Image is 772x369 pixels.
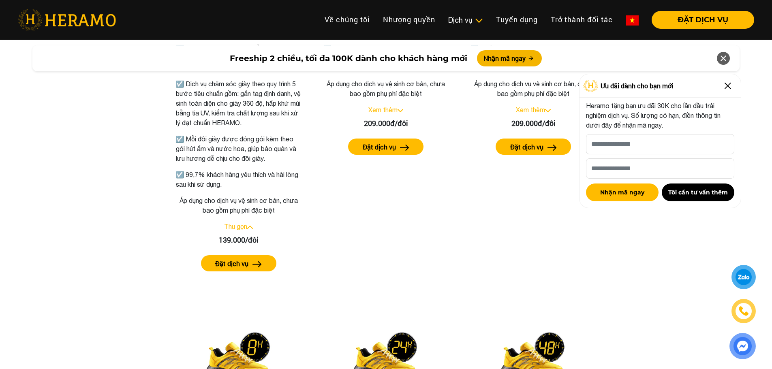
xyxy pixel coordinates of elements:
[247,226,253,229] img: arrow_up.svg
[721,79,734,92] img: Close
[448,15,483,26] div: Dịch vụ
[516,106,545,113] a: Xem thêm
[601,81,673,91] span: Ưu đãi dành cho bạn mới
[176,134,302,163] p: ☑️ Mỗi đôi giày được đóng gói kèm theo gói hút ẩm và nước hoa, giúp bảo quản và lưu hương dễ chịu...
[652,11,754,29] button: ĐẶT DỊCH VỤ
[176,170,302,189] p: ☑️ 99,7% khách hàng yêu thích và hài lòng sau khi sử dụng.
[322,118,451,129] div: 209.000đ/đôi
[176,79,302,128] p: ☑️ Dịch vụ chăm sóc giày theo quy trình 5 bước tiêu chuẩn gồm: gắn tag định danh, vệ sinh toàn di...
[469,79,598,98] p: Áp dụng cho dịch vụ vệ sinh cơ bản, chưa bao gồm phụ phí đặc biệt
[477,50,542,66] button: Nhận mã ngay
[490,11,544,28] a: Tuyển dụng
[363,142,396,152] label: Đặt dịch vụ
[475,17,483,25] img: subToggleIcon
[322,139,451,155] a: Đặt dịch vụ arrow
[738,305,749,317] img: phone-icon
[368,106,398,113] a: Xem thêm
[174,235,303,245] div: 139.000/đôi
[398,109,403,112] img: arrow_down.svg
[510,142,543,152] label: Đặt dịch vụ
[348,139,423,155] button: Đặt dịch vụ
[583,80,599,92] img: Logo
[252,261,262,267] img: arrow
[322,79,451,98] p: Áp dụng cho dịch vụ vệ sinh cơ bản, chưa bao gồm phụ phí đặc biệt
[376,11,442,28] a: Nhượng quyền
[547,145,557,151] img: arrow
[626,15,639,26] img: vn-flag.png
[544,11,619,28] a: Trở thành đối tác
[586,183,659,201] button: Nhận mã ngay
[224,223,247,230] a: Thu gọn
[645,16,754,23] a: ĐẶT DỊCH VỤ
[174,255,303,271] a: Đặt dịch vụ arrow
[215,259,248,269] label: Đặt dịch vụ
[174,196,303,215] p: Áp dụng cho dịch vụ vệ sinh cơ bản, chưa bao gồm phụ phí đặc biệt
[586,101,734,130] p: Heramo tặng bạn ưu đãi 30K cho lần đầu trải nghiệm dịch vụ. Số lượng có hạn, điền thông tin dưới ...
[18,9,116,30] img: heramo-logo.png
[662,183,734,201] button: Tôi cần tư vấn thêm
[318,11,376,28] a: Về chúng tôi
[469,118,598,129] div: 209.000đ/đôi
[733,300,755,322] a: phone-icon
[496,139,571,155] button: Đặt dịch vụ
[230,52,467,64] span: Freeship 2 chiều, tối đa 100K dành cho khách hàng mới
[545,109,551,112] img: arrow_down.svg
[201,255,276,271] button: Đặt dịch vụ
[469,139,598,155] a: Đặt dịch vụ arrow
[400,145,409,151] img: arrow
